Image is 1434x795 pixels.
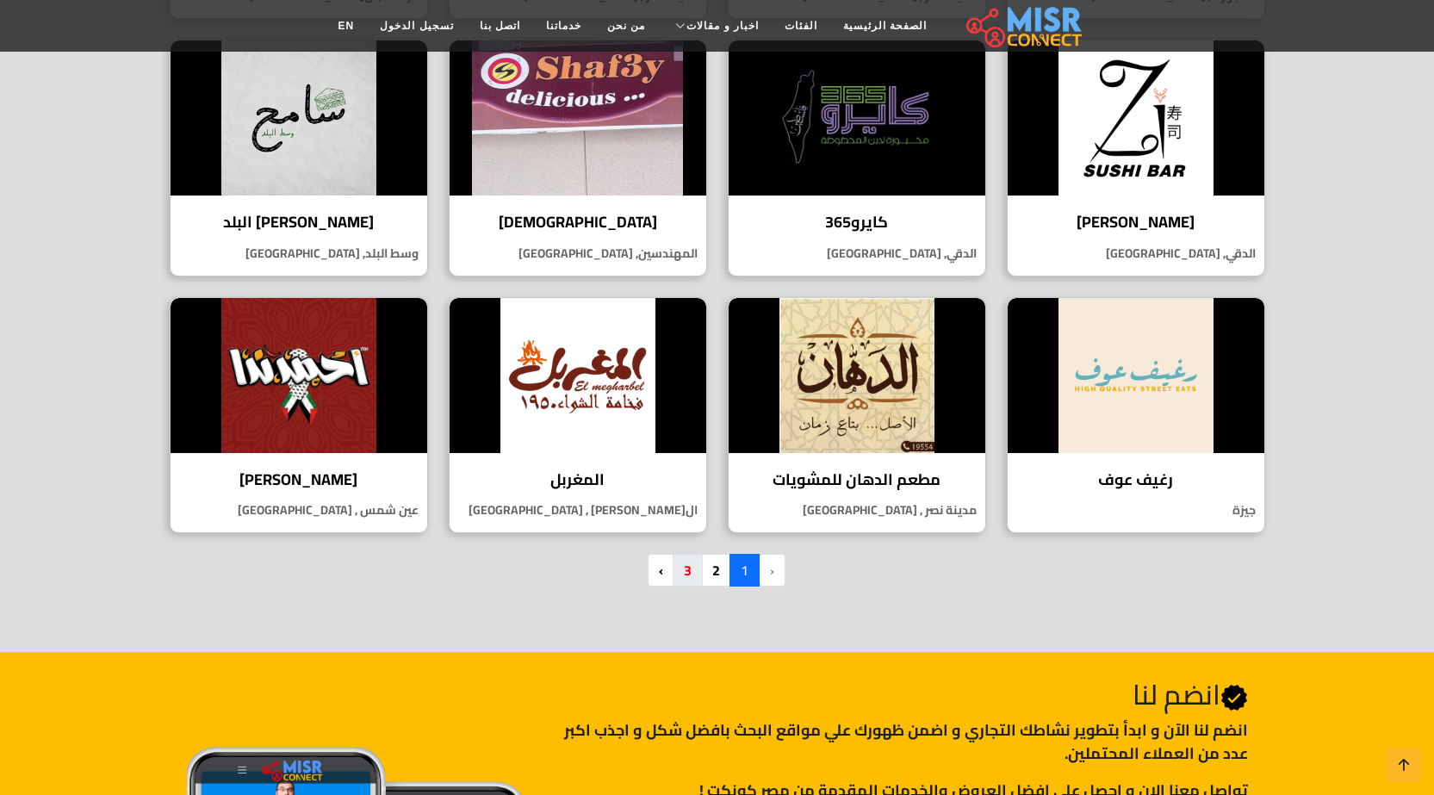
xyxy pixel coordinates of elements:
h4: [PERSON_NAME] [1021,213,1251,232]
p: الدقي, [GEOGRAPHIC_DATA] [729,245,985,263]
p: انضم لنا اﻵن و ابدأ بتطوير نشاطك التجاري و اضمن ظهورك علي مواقع البحث بافضل شكل و اجذب اكبر عدد م... [547,718,1247,765]
img: سامح وسط البلد [171,40,427,196]
a: خدماتنا [533,9,594,42]
img: الشافعي [450,40,706,196]
h4: كايرو365 [742,213,972,232]
p: ال[PERSON_NAME] , [GEOGRAPHIC_DATA] [450,501,706,519]
a: حاتي أحمد ندى [PERSON_NAME] عين شمس , [GEOGRAPHIC_DATA] [159,297,438,534]
img: حاتي أحمد ندى [171,298,427,453]
img: المغربل [450,298,706,453]
a: EN [326,9,368,42]
h4: مطعم الدهان للمشويات [742,470,972,489]
a: الصفحة الرئيسية [830,9,940,42]
h2: انضم لنا [547,678,1247,711]
p: عين شمس , [GEOGRAPHIC_DATA] [171,501,427,519]
h4: رغيف عوف [1021,470,1251,489]
p: الدقي, [GEOGRAPHIC_DATA] [1008,245,1264,263]
a: المغربل المغربل ال[PERSON_NAME] , [GEOGRAPHIC_DATA] [438,297,717,534]
img: زي سوشي [1008,40,1264,196]
img: كايرو365 [729,40,985,196]
p: وسط البلد, [GEOGRAPHIC_DATA] [171,245,427,263]
a: تسجيل الدخول [367,9,466,42]
img: main.misr_connect [966,4,1082,47]
a: الشافعي [DEMOGRAPHIC_DATA] المهندسين, [GEOGRAPHIC_DATA] [438,40,717,276]
span: 1 [729,554,760,587]
a: سامح وسط البلد [PERSON_NAME] البلد وسط البلد, [GEOGRAPHIC_DATA] [159,40,438,276]
a: رغيف عوف رغيف عوف جيزة [996,297,1276,534]
a: من نحن [594,9,658,42]
a: 3 [673,554,703,587]
li: pagination.previous [759,554,785,587]
p: المهندسين, [GEOGRAPHIC_DATA] [450,245,706,263]
h4: [PERSON_NAME] البلد [183,213,414,232]
h4: [PERSON_NAME] [183,470,414,489]
p: مدينة نصر , [GEOGRAPHIC_DATA] [729,501,985,519]
span: اخبار و مقالات [686,18,759,34]
a: اتصل بنا [467,9,533,42]
h4: المغربل [462,470,693,489]
a: pagination.next [648,554,674,587]
a: كايرو365 كايرو365 الدقي, [GEOGRAPHIC_DATA] [717,40,996,276]
h4: [DEMOGRAPHIC_DATA] [462,213,693,232]
a: مطعم الدهان للمشويات مطعم الدهان للمشويات مدينة نصر , [GEOGRAPHIC_DATA] [717,297,996,534]
p: جيزة [1008,501,1264,519]
svg: Verified account [1220,684,1248,711]
a: 2 [701,554,731,587]
img: رغيف عوف [1008,298,1264,453]
img: مطعم الدهان للمشويات [729,298,985,453]
a: زي سوشي [PERSON_NAME] الدقي, [GEOGRAPHIC_DATA] [996,40,1276,276]
a: الفئات [772,9,830,42]
a: اخبار و مقالات [658,9,772,42]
